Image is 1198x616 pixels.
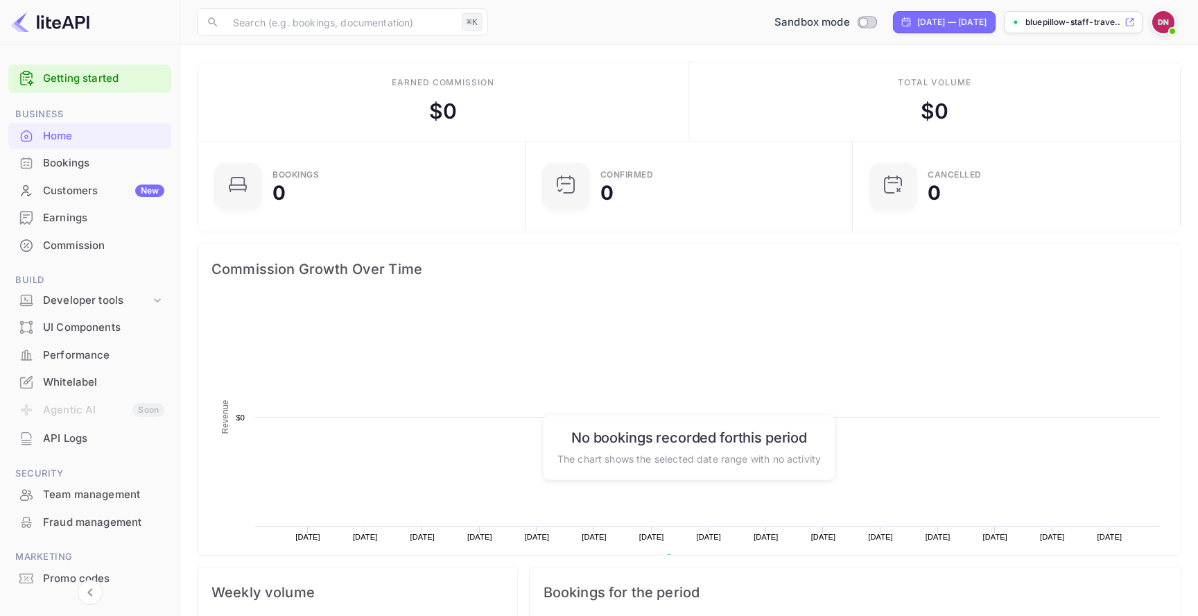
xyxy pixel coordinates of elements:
div: Whitelabel [8,369,171,396]
div: Promo codes [43,571,164,587]
div: Earnings [43,210,164,226]
div: Whitelabel [43,375,164,391]
a: Home [8,123,171,148]
p: The chart shows the selected date range with no activity [557,451,821,465]
text: [DATE] [582,533,607,541]
div: API Logs [43,431,164,447]
a: Whitelabel [8,369,171,395]
div: Team management [43,487,164,503]
img: LiteAPI logo [11,11,89,33]
h6: No bookings recorded for this period [557,429,821,445]
text: Revenue [678,554,713,564]
div: Click to change the date range period [893,11,996,33]
div: 0 [928,183,941,203]
div: CustomersNew [8,178,171,205]
text: [DATE] [295,533,320,541]
div: Performance [43,348,164,363]
div: Home [8,123,171,150]
div: Developer tools [43,293,150,309]
div: Developer tools [8,289,171,313]
div: $ 0 [921,96,948,127]
div: Total volume [898,76,972,89]
span: Security [8,466,171,481]
text: [DATE] [1097,533,1122,541]
text: [DATE] [467,533,492,541]
span: Business [8,107,171,122]
a: Getting started [43,71,164,87]
div: Commission [8,232,171,259]
div: Fraud management [8,509,171,536]
div: Bookings [8,150,171,177]
span: Commission Growth Over Time [211,258,1167,280]
div: Earned commission [392,76,494,89]
div: UI Components [8,314,171,341]
text: [DATE] [868,533,893,541]
span: Marketing [8,549,171,565]
text: [DATE] [410,533,435,541]
a: Earnings [8,205,171,230]
div: [DATE] — [DATE] [917,16,987,28]
div: Commission [43,238,164,254]
button: Collapse navigation [78,580,103,605]
input: Search (e.g. bookings, documentation) [225,8,456,36]
a: Performance [8,342,171,368]
div: CANCELLED [928,171,982,179]
text: [DATE] [926,533,950,541]
div: Team management [8,481,171,508]
div: UI Components [43,320,164,336]
a: UI Components [8,314,171,340]
text: [DATE] [754,533,779,541]
div: 0 [272,183,286,203]
span: Sandbox mode [774,15,850,31]
div: Getting started [8,65,171,93]
p: bluepillow-staff-trave... [1025,16,1122,28]
div: New [135,185,164,197]
text: $0 [236,413,245,422]
a: Bookings [8,150,171,176]
div: Earnings [8,205,171,232]
div: Switch to Production mode [769,15,882,31]
a: API Logs [8,425,171,451]
text: Revenue [220,400,230,434]
a: Team management [8,481,171,507]
a: Promo codes [8,565,171,591]
span: Bookings for the period [544,581,1167,604]
div: Confirmed [600,171,654,179]
a: CustomersNew [8,178,171,203]
span: Weekly volume [211,581,503,604]
span: Build [8,273,171,288]
text: [DATE] [1040,533,1065,541]
a: Commission [8,232,171,258]
text: [DATE] [811,533,836,541]
text: [DATE] [639,533,664,541]
div: Promo codes [8,565,171,592]
text: [DATE] [525,533,550,541]
div: Bookings [272,171,319,179]
div: $ 0 [429,96,457,127]
div: Bookings [43,155,164,171]
div: Home [43,128,164,144]
text: [DATE] [982,533,1007,541]
div: API Logs [8,425,171,452]
div: 0 [600,183,614,203]
text: [DATE] [353,533,378,541]
img: Dom Newboult [1152,11,1174,33]
div: Fraud management [43,515,164,531]
text: [DATE] [696,533,721,541]
a: Fraud management [8,509,171,535]
div: Performance [8,342,171,369]
div: Customers [43,183,164,199]
div: ⌘K [462,13,483,31]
